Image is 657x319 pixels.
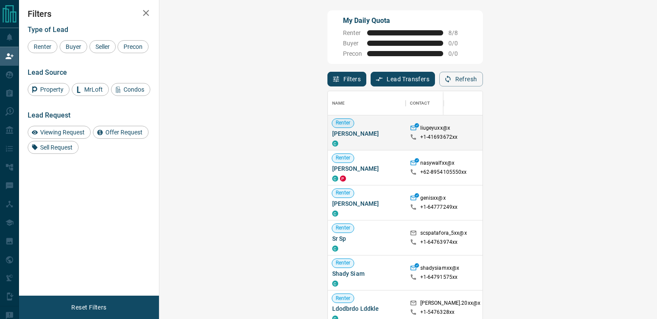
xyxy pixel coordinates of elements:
span: Shady Siam [332,269,401,278]
button: Lead Transfers [371,72,435,86]
p: +1- 64777249xx [420,204,458,211]
p: +62- 8954105550xx [420,169,467,176]
span: [PERSON_NAME] [332,164,401,173]
div: Property [28,83,70,96]
span: Renter [332,189,354,197]
span: MrLoft [81,86,106,93]
span: Sr Sp [332,234,401,243]
button: Refresh [439,72,483,86]
div: Contact [406,91,475,115]
div: Viewing Request [28,126,91,139]
span: [PERSON_NAME] [332,199,401,208]
span: Precon [121,43,146,50]
p: +1- 5476328xx [420,309,455,316]
span: Renter [332,224,354,232]
span: Offer Request [102,129,146,136]
span: 8 / 8 [448,29,467,36]
span: Type of Lead [28,26,68,34]
p: liugeyuxx@x [420,124,450,134]
div: Name [328,91,406,115]
span: Renter [343,29,362,36]
p: +1- 64763974xx [420,239,458,246]
span: Precon [343,50,362,57]
span: Lead Source [28,68,67,77]
p: scspatafora_5xx@x [420,230,467,239]
p: My Daily Quota [343,16,467,26]
div: condos.ca [332,281,338,287]
div: MrLoft [72,83,109,96]
div: condos.ca [332,211,338,217]
span: Viewing Request [37,129,88,136]
div: Offer Request [93,126,149,139]
p: shadysiamxx@x [420,265,460,274]
span: Ldodbrdo Lddkle [332,304,401,313]
div: condos.ca [332,175,338,182]
div: Buyer [60,40,87,53]
div: Seller [89,40,116,53]
div: Condos [111,83,150,96]
span: Renter [31,43,54,50]
span: 0 / 0 [448,50,467,57]
div: property.ca [340,175,346,182]
div: Renter [28,40,57,53]
span: 0 / 0 [448,40,467,47]
div: condos.ca [332,140,338,147]
span: Renter [332,295,354,302]
p: nasywalfxx@x [420,159,455,169]
div: Precon [117,40,149,53]
p: +1- 64791575xx [420,274,458,281]
div: Sell Request [28,141,79,154]
span: Lead Request [28,111,70,119]
h2: Filters [28,9,150,19]
span: Sell Request [37,144,76,151]
span: Renter [332,119,354,127]
p: +1- 41693672xx [420,134,458,141]
button: Reset Filters [66,300,112,315]
div: condos.ca [332,246,338,252]
span: Condos [121,86,147,93]
span: Renter [332,154,354,162]
span: [PERSON_NAME] [332,129,401,138]
p: genisxx@x [420,195,446,204]
span: Renter [332,259,354,267]
button: Filters [327,72,367,86]
span: Buyer [63,43,84,50]
div: Name [332,91,345,115]
p: [PERSON_NAME].20xx@x [420,300,481,309]
span: Seller [92,43,113,50]
span: Property [37,86,67,93]
div: Contact [410,91,430,115]
span: Buyer [343,40,362,47]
